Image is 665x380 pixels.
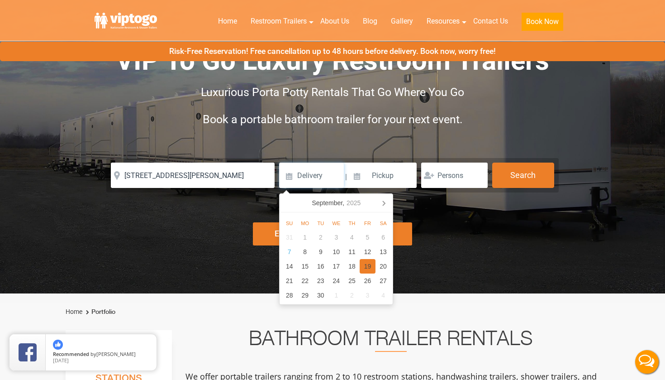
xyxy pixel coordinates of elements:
div: Sa [375,218,391,229]
div: 15 [297,259,313,274]
div: 2 [313,230,329,245]
div: 30 [313,288,329,303]
div: 4 [375,288,391,303]
div: 27 [375,274,391,288]
div: 25 [344,274,360,288]
div: 5 [360,230,375,245]
div: September, [309,196,365,210]
div: Su [281,218,297,229]
div: 21 [281,274,297,288]
a: Book Now [515,11,570,36]
img: thumbs up icon [53,340,63,350]
div: 14 [281,259,297,274]
div: 26 [360,274,375,288]
div: 13 [375,245,391,259]
div: Mo [297,218,313,229]
div: 3 [360,288,375,303]
div: 19 [360,259,375,274]
div: Tu [313,218,329,229]
div: 6 [375,230,391,245]
div: 8 [297,245,313,259]
div: 3 [328,230,344,245]
div: Fr [360,218,375,229]
div: 12 [360,245,375,259]
a: Resources [420,11,466,31]
div: 17 [328,259,344,274]
div: 29 [297,288,313,303]
div: Th [344,218,360,229]
span: [DATE] [53,357,69,364]
span: Luxurious Porta Potty Rentals That Go Where You Go [201,86,464,99]
img: Review Rating [19,343,37,361]
div: 11 [344,245,360,259]
a: Contact Us [466,11,515,31]
input: Where do you need your restroom? [111,163,275,188]
div: 1 [297,230,313,245]
i: 2025 [347,197,361,208]
a: Home [211,11,244,31]
input: Delivery [279,163,344,188]
div: 18 [344,259,360,274]
input: Pickup [348,163,417,188]
span: [PERSON_NAME] [96,351,136,357]
div: 4 [344,230,360,245]
a: Blog [356,11,384,31]
span: Book a portable bathroom trailer for your next event. [203,113,463,126]
input: Persons [421,163,488,188]
button: Live Chat [629,344,665,380]
a: About Us [313,11,356,31]
div: 7 [281,245,297,259]
button: Book Now [522,13,563,31]
div: 16 [313,259,329,274]
div: Explore Restroom Trailers [253,222,413,245]
span: Recommended [53,351,89,357]
div: 1 [328,288,344,303]
div: 20 [375,259,391,274]
div: 10 [328,245,344,259]
div: 28 [281,288,297,303]
div: 24 [328,274,344,288]
a: Home [66,308,82,315]
a: Restroom Trailers [244,11,313,31]
span: | [345,163,347,192]
h2: Bathroom Trailer Rentals [184,330,598,352]
div: 23 [313,274,329,288]
div: 31 [281,230,297,245]
div: We [328,218,344,229]
span: by [53,351,149,358]
div: 2 [344,288,360,303]
div: 9 [313,245,329,259]
div: 22 [297,274,313,288]
button: Search [492,163,554,188]
a: Gallery [384,11,420,31]
li: Portfolio [84,307,115,317]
